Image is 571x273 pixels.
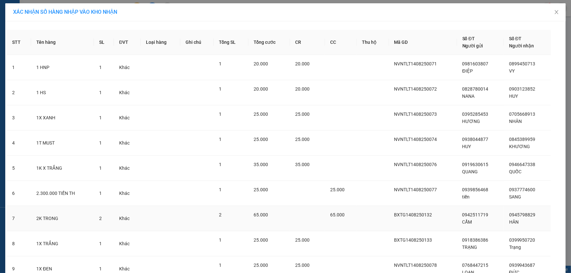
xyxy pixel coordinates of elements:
[7,231,31,256] td: 8
[509,94,518,99] span: HUY
[325,30,357,55] th: CC
[219,61,222,66] span: 1
[394,86,437,92] span: NVNTLT1408250072
[462,144,471,149] span: HUY
[509,169,522,174] span: QUỐC
[509,219,519,225] span: HÂN
[99,216,102,221] span: 2
[295,61,310,66] span: 20.000
[394,263,437,268] span: NVNTLT1408250078
[462,212,489,217] span: 0942511719
[462,219,472,225] span: CẨM
[389,30,457,55] th: Mã GD
[509,187,535,192] span: 0937774600
[295,111,310,117] span: 25.000
[7,30,31,55] th: STT
[180,30,214,55] th: Ghi chú
[509,43,534,48] span: Người nhận
[290,30,325,55] th: CR
[114,80,141,105] td: Khác
[554,9,559,15] span: close
[31,231,94,256] td: 1X TRẮNG
[462,43,483,48] span: Người gửi
[254,137,268,142] span: 25.000
[509,237,535,243] span: 0399950720
[295,263,310,268] span: 25.000
[509,212,535,217] span: 0945798829
[7,156,31,181] td: 5
[295,237,310,243] span: 25.000
[13,9,117,15] span: XÁC NHẬN SỐ HÀNG NHẬP VÀO KHO NHẬN
[295,86,310,92] span: 20.000
[219,263,222,268] span: 1
[509,68,515,74] span: VY
[295,137,310,142] span: 25.000
[394,237,432,243] span: BXTG1408250133
[254,263,268,268] span: 25.000
[254,86,268,92] span: 20.000
[462,187,489,192] span: 0939856468
[254,162,268,167] span: 35.000
[509,119,522,124] span: NHÂN
[99,191,102,196] span: 1
[7,206,31,231] td: 7
[114,105,141,130] td: Khác
[99,266,102,271] span: 1
[462,245,477,250] span: TRẠNG
[114,130,141,156] td: Khác
[509,194,521,199] span: SANG
[330,212,345,217] span: 65.000
[462,94,475,99] span: NANA
[509,61,535,66] span: 0899450713
[114,181,141,206] td: Khác
[547,3,566,22] button: Close
[31,105,94,130] td: 1X XANH
[462,111,489,117] span: 0395285453
[4,8,160,25] div: [GEOGRAPHIC_DATA]
[462,68,473,74] span: ĐIỆP
[462,162,489,167] span: 0919630615
[7,181,31,206] td: 6
[462,86,489,92] span: 0828780014
[114,55,141,80] td: Khác
[462,36,475,41] span: Số ĐT
[394,187,437,192] span: NVNTLT1408250077
[141,30,180,55] th: Loại hàng
[509,36,522,41] span: Số ĐT
[509,245,521,250] span: Trạng
[31,80,94,105] td: 1 HS
[254,111,268,117] span: 25.000
[99,90,102,95] span: 1
[31,206,94,231] td: 2K TRONG
[394,162,437,167] span: NVNTLT1408250076
[462,237,489,243] span: 0918386386
[248,30,290,55] th: Tổng cước
[254,212,268,217] span: 65.000
[254,187,268,192] span: 25.000
[99,115,102,120] span: 1
[509,137,535,142] span: 0845389959
[99,65,102,70] span: 1
[31,181,94,206] td: 2.300.000 TIỀN TH
[7,55,31,80] td: 1
[114,206,141,231] td: Khác
[509,86,535,92] span: 0903123852
[394,137,437,142] span: NVNTLT1408250074
[114,30,141,55] th: ĐVT
[509,144,530,149] span: KHƯƠNG
[99,241,102,246] span: 1
[31,55,94,80] td: 1 HNP
[462,169,478,174] span: QUANG
[295,162,310,167] span: 35.000
[357,30,389,55] th: Thu hộ
[4,40,160,57] div: Bến xe [GEOGRAPHIC_DATA]
[254,237,268,243] span: 25.000
[7,105,31,130] td: 3
[394,212,432,217] span: BXTG1408250132
[94,30,114,55] th: SL
[31,130,94,156] td: 1T MUST
[214,30,248,55] th: Tổng SL
[462,194,470,199] span: tiến
[31,156,94,181] td: 1K X TRẮNG
[219,86,222,92] span: 1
